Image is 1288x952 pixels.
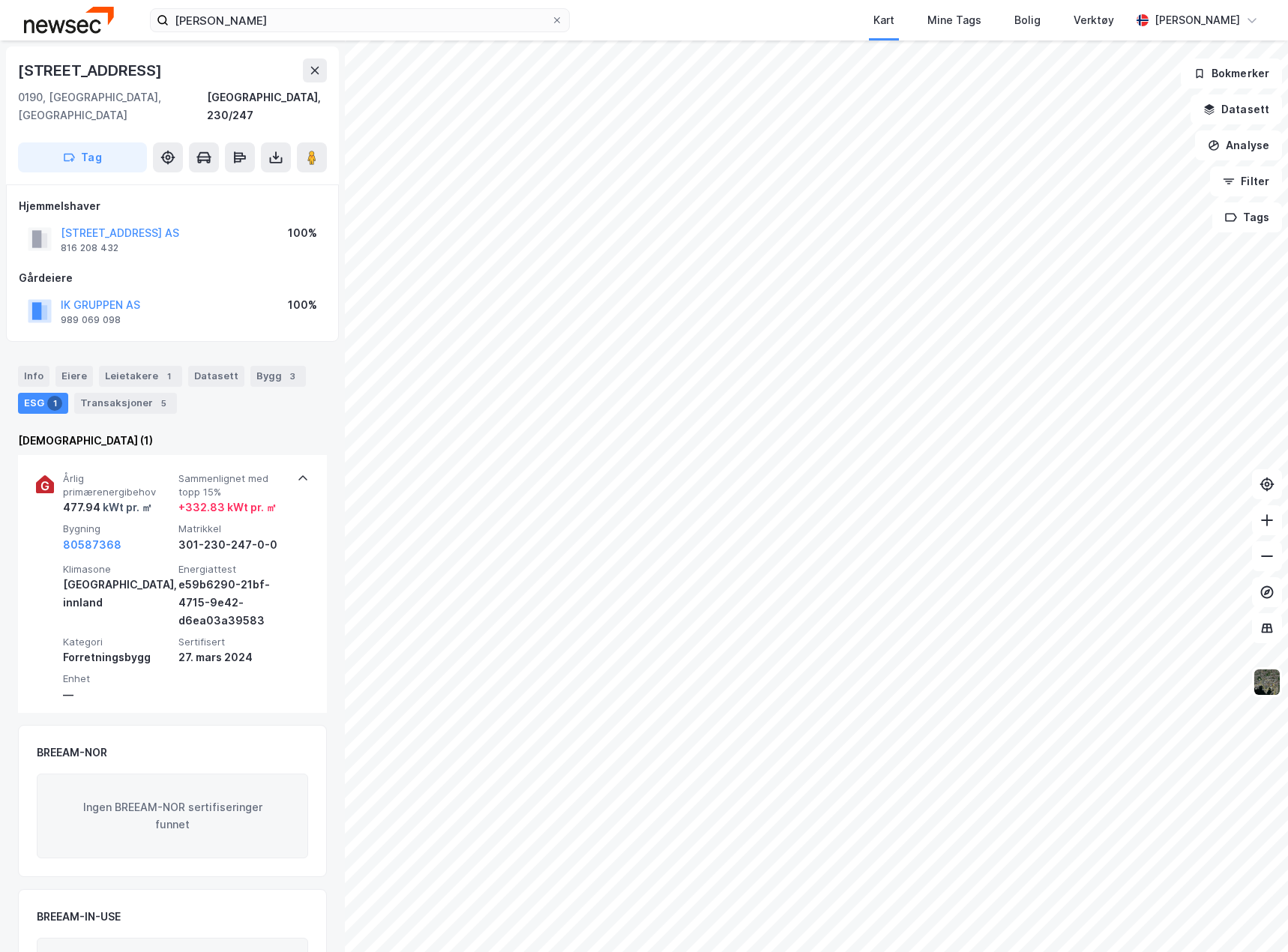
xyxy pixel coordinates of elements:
div: [STREET_ADDRESS] [18,58,165,82]
div: Transaksjoner [74,393,177,414]
div: 1 [47,396,62,411]
span: Energiattest [178,563,288,576]
div: Kontrollprogram for chat [1213,880,1288,952]
div: BREEAM-IN-USE [37,908,121,926]
div: Datasett [188,366,244,387]
span: Kategori [63,636,172,648]
div: Gårdeiere [19,269,326,287]
div: Eiere [55,366,93,387]
button: Datasett [1191,94,1282,124]
iframe: Chat Widget [1213,880,1288,952]
div: 301-230-247-0-0 [178,536,288,554]
button: Filter [1210,166,1282,196]
button: Bokmerker [1181,58,1282,88]
img: 9k= [1253,668,1281,696]
div: ESG [18,393,68,414]
span: Årlig primærenergibehov [63,472,172,498]
div: e59b6290-21bf-4715-9e42-d6ea03a39583 [178,576,288,630]
button: Analyse [1195,130,1282,160]
div: [GEOGRAPHIC_DATA], 230/247 [207,88,327,124]
div: Info [18,366,49,387]
div: 27. mars 2024 [178,648,288,666]
span: Matrikkel [178,522,288,535]
div: Bolig [1014,11,1041,29]
div: Kart [873,11,894,29]
div: BREEAM-NOR [37,744,107,762]
div: Hjemmelshaver [19,197,326,215]
span: Bygning [63,522,172,535]
div: 989 069 098 [61,314,121,326]
div: [DEMOGRAPHIC_DATA] (1) [18,432,327,450]
div: 816 208 432 [61,242,118,254]
span: Sertifisert [178,636,288,648]
div: 100% [288,296,317,314]
img: newsec-logo.f6e21ccffca1b3a03d2d.png [24,7,114,33]
div: 477.94 [63,498,152,516]
button: Tags [1212,202,1282,232]
div: 5 [156,396,171,411]
div: kWt pr. ㎡ [100,498,152,516]
div: 3 [285,369,300,384]
div: Ingen BREEAM-NOR sertifiseringer funnet [37,774,308,859]
div: 1 [161,369,176,384]
div: Bygg [250,366,306,387]
input: Søk på adresse, matrikkel, gårdeiere, leietakere eller personer [169,9,551,31]
div: Verktøy [1074,11,1114,29]
div: Leietakere [99,366,182,387]
div: — [63,686,172,704]
div: [PERSON_NAME] [1155,11,1240,29]
button: 80587368 [63,536,121,554]
div: [GEOGRAPHIC_DATA], innland [63,576,172,612]
button: Tag [18,142,147,172]
span: Enhet [63,672,172,685]
div: Forretningsbygg [63,648,172,666]
div: Mine Tags [927,11,981,29]
span: Klimasone [63,563,172,576]
span: Sammenlignet med topp 15% [178,472,288,498]
div: 100% [288,224,317,242]
div: + 332.83 kWt pr. ㎡ [178,498,277,516]
div: 0190, [GEOGRAPHIC_DATA], [GEOGRAPHIC_DATA] [18,88,207,124]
